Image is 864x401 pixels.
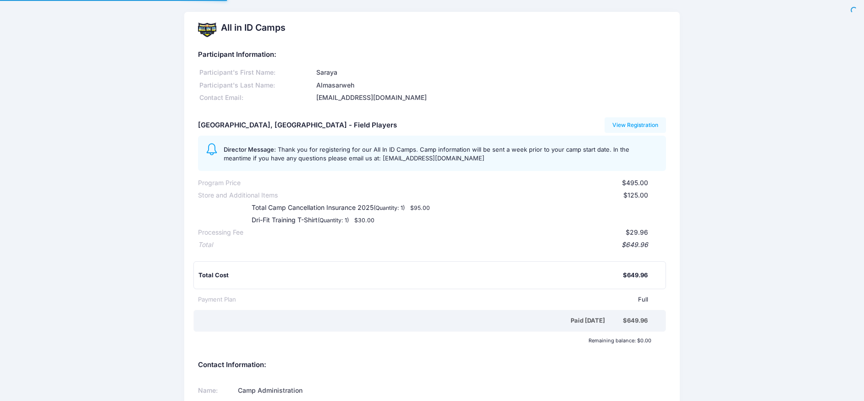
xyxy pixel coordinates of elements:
[198,295,236,304] div: Payment Plan
[198,383,235,398] td: Name:
[315,68,666,77] div: Saraya
[200,316,623,325] div: Paid [DATE]
[193,338,656,343] div: Remaining balance: $0.00
[315,81,666,90] div: Almasarweh
[198,81,315,90] div: Participant's Last Name:
[198,271,623,280] div: Total Cost
[318,217,349,224] small: (Quantity: 1)
[198,361,666,369] h5: Contact Information:
[224,146,629,162] span: Thank you for registering for our All In ID Camps. Camp information will be sent a week prior to ...
[278,191,649,200] div: $125.00
[235,383,420,398] td: Camp Administration
[623,316,648,325] div: $649.96
[198,178,241,188] div: Program Price
[198,93,315,103] div: Contact Email:
[315,93,666,103] div: [EMAIL_ADDRESS][DOMAIN_NAME]
[605,117,666,133] a: View Registration
[198,51,666,59] h5: Participant Information:
[236,295,649,304] div: Full
[374,204,405,211] small: (Quantity: 1)
[233,203,512,213] div: Total Camp Cancellation Insurance 2025
[198,228,243,237] div: Processing Fee
[233,215,512,225] div: Dri-Fit Training T-Shirt
[623,271,648,280] div: $649.96
[410,204,430,211] small: $95.00
[213,240,649,250] div: $649.96
[221,22,286,33] h2: All in ID Camps
[198,240,213,250] div: Total
[622,179,648,187] span: $495.00
[354,217,374,224] small: $30.00
[198,121,397,130] h5: [GEOGRAPHIC_DATA], [GEOGRAPHIC_DATA] - Field Players
[243,228,649,237] div: $29.96
[198,191,278,200] div: Store and Additional Items
[224,146,276,153] span: Director Message:
[198,68,315,77] div: Participant's First Name:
